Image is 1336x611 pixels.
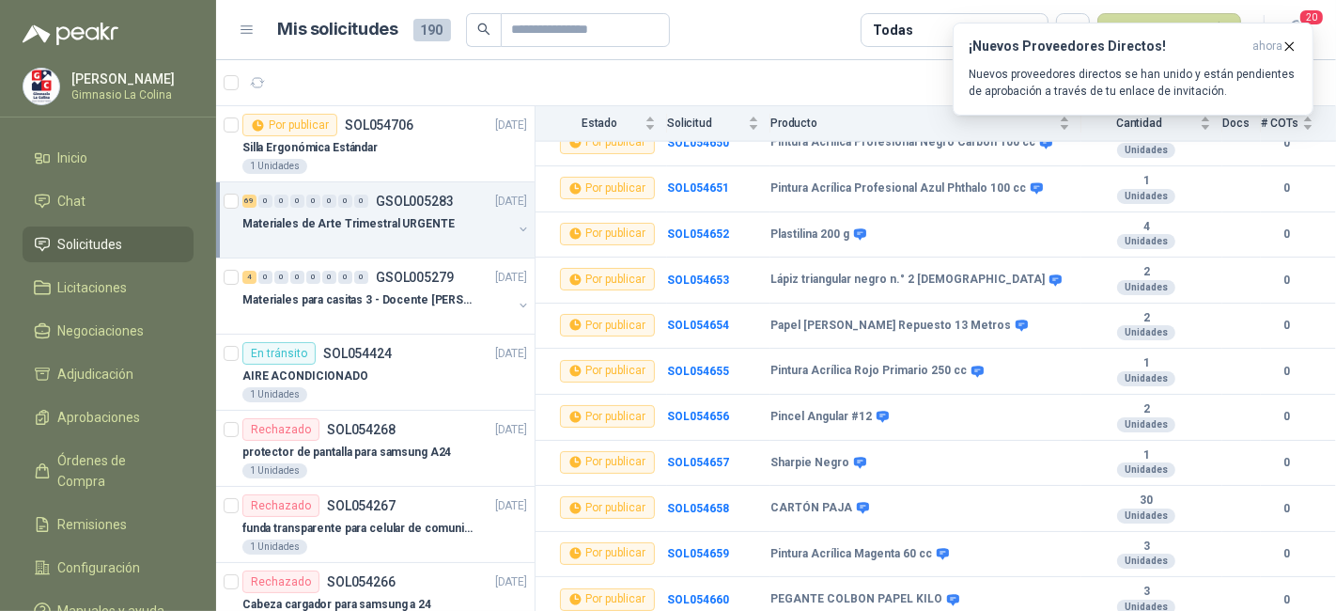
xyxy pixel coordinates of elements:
a: SOL054650 [667,136,729,149]
p: [DATE] [495,269,527,287]
b: 0 [1261,454,1313,472]
p: [DATE] [495,421,527,439]
b: 1 [1081,356,1211,371]
b: SOL054655 [667,365,729,378]
div: 1 Unidades [242,540,307,555]
p: SOL054266 [327,575,396,588]
p: Nuevos proveedores directos se han unido y están pendientes de aprobación a través de tu enlace d... [969,66,1297,100]
div: Unidades [1117,417,1175,432]
button: ¡Nuevos Proveedores Directos!ahora Nuevos proveedores directos se han unido y están pendientes de... [953,23,1313,116]
div: Rechazado [242,571,319,593]
div: Unidades [1117,280,1175,295]
span: Negociaciones [58,321,145,341]
div: Por publicar [560,451,655,474]
b: Sharpie Negro [770,456,849,471]
th: Estado [536,106,667,141]
b: SOL054656 [667,410,729,423]
a: SOL054653 [667,274,729,287]
b: 2 [1081,311,1211,326]
span: search [477,23,490,36]
div: 0 [274,195,288,208]
span: Inicio [58,148,88,168]
b: 2 [1081,402,1211,417]
b: Pincel Angular #12 [770,410,872,425]
h1: Mis solicitudes [278,16,398,43]
b: Plastilina 200 g [770,227,849,243]
div: Por publicar [560,588,655,611]
div: Unidades [1117,189,1175,204]
p: [PERSON_NAME] [71,72,189,86]
div: 0 [290,195,304,208]
b: 0 [1261,180,1313,197]
button: 20 [1280,13,1313,47]
b: 0 [1261,272,1313,290]
a: SOL054652 [667,227,729,241]
div: Por publicar [560,223,655,245]
span: Configuración [58,557,141,578]
span: 190 [413,19,451,41]
div: 0 [258,271,272,284]
div: En tránsito [242,342,316,365]
a: SOL054660 [667,593,729,606]
div: Todas [873,20,912,40]
span: Licitaciones [58,277,128,298]
b: Pintura Acrílica Profesional Negro Carbón 100 cc [770,135,1035,150]
div: Rechazado [242,494,319,517]
p: SOL054424 [323,347,392,360]
div: 0 [274,271,288,284]
div: Unidades [1117,462,1175,478]
div: Unidades [1117,234,1175,249]
div: Unidades [1117,143,1175,158]
div: 0 [306,195,320,208]
b: Papel [PERSON_NAME] Repuesto 13 Metros [770,319,1011,334]
b: 4 [1081,220,1211,235]
p: Materiales de Arte Trimestral URGENTE [242,215,455,233]
b: Pintura Acrílica Rojo Primario 250 cc [770,364,967,379]
a: SOL054657 [667,456,729,469]
p: Materiales para casitas 3 - Docente [PERSON_NAME] [242,291,476,309]
p: Gimnasio La Colina [71,89,189,101]
a: Aprobaciones [23,399,194,435]
div: Unidades [1117,371,1175,386]
h3: ¡Nuevos Proveedores Directos! [969,39,1245,55]
a: Remisiones [23,507,194,542]
span: 20 [1298,8,1325,26]
b: 0 [1261,134,1313,152]
a: SOL054654 [667,319,729,332]
div: 1 Unidades [242,159,307,174]
b: SOL054658 [667,502,729,515]
th: Producto [770,106,1081,141]
a: SOL054651 [667,181,729,195]
b: 1 [1081,174,1211,189]
span: Aprobaciones [58,407,141,428]
a: Por publicarSOL054706[DATE] Silla Ergonómica Estándar1 Unidades [216,106,535,182]
div: 0 [338,195,352,208]
p: SOL054267 [327,499,396,512]
div: 0 [322,271,336,284]
a: Configuración [23,550,194,586]
b: 0 [1261,226,1313,243]
a: 69 0 0 0 0 0 0 0 GSOL005283[DATE] Materiales de Arte Trimestral URGENTE [242,190,531,250]
p: funda transparente para celular de comunicaciones Samsung A24 [242,520,476,538]
div: Por publicar [560,132,655,154]
p: [DATE] [495,117,527,134]
img: Company Logo [23,69,59,104]
a: 4 0 0 0 0 0 0 0 GSOL005279[DATE] Materiales para casitas 3 - Docente [PERSON_NAME] [242,266,531,326]
a: Órdenes de Compra [23,443,194,499]
div: Por publicar [560,542,655,565]
p: SOL054268 [327,423,396,436]
span: Órdenes de Compra [58,450,176,492]
b: 3 [1081,585,1211,600]
a: Licitaciones [23,270,194,305]
a: Solicitudes [23,227,194,262]
div: 1 Unidades [242,463,307,478]
div: 0 [354,271,368,284]
b: 30 [1081,493,1211,509]
a: RechazadoSOL054267[DATE] funda transparente para celular de comunicaciones Samsung A241 Unidades [216,487,535,563]
div: 4 [242,271,256,284]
